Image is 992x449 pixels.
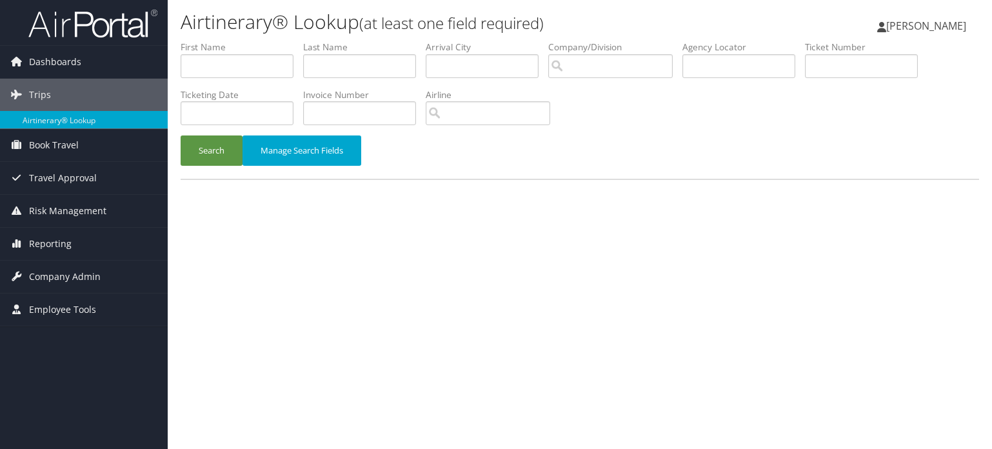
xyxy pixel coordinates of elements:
label: Last Name [303,41,426,54]
span: Travel Approval [29,162,97,194]
label: First Name [181,41,303,54]
span: Book Travel [29,129,79,161]
span: Dashboards [29,46,81,78]
label: Arrival City [426,41,548,54]
span: Employee Tools [29,294,96,326]
label: Invoice Number [303,88,426,101]
button: Manage Search Fields [243,135,361,166]
span: [PERSON_NAME] [886,19,966,33]
label: Company/Division [548,41,682,54]
h1: Airtinerary® Lookup [181,8,713,35]
button: Search [181,135,243,166]
img: airportal-logo.png [28,8,157,39]
small: (at least one field required) [359,12,544,34]
label: Airline [426,88,560,101]
span: Risk Management [29,195,106,227]
span: Reporting [29,228,72,260]
span: Trips [29,79,51,111]
span: Company Admin [29,261,101,293]
label: Ticket Number [805,41,928,54]
a: [PERSON_NAME] [877,6,979,45]
label: Ticketing Date [181,88,303,101]
label: Agency Locator [682,41,805,54]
